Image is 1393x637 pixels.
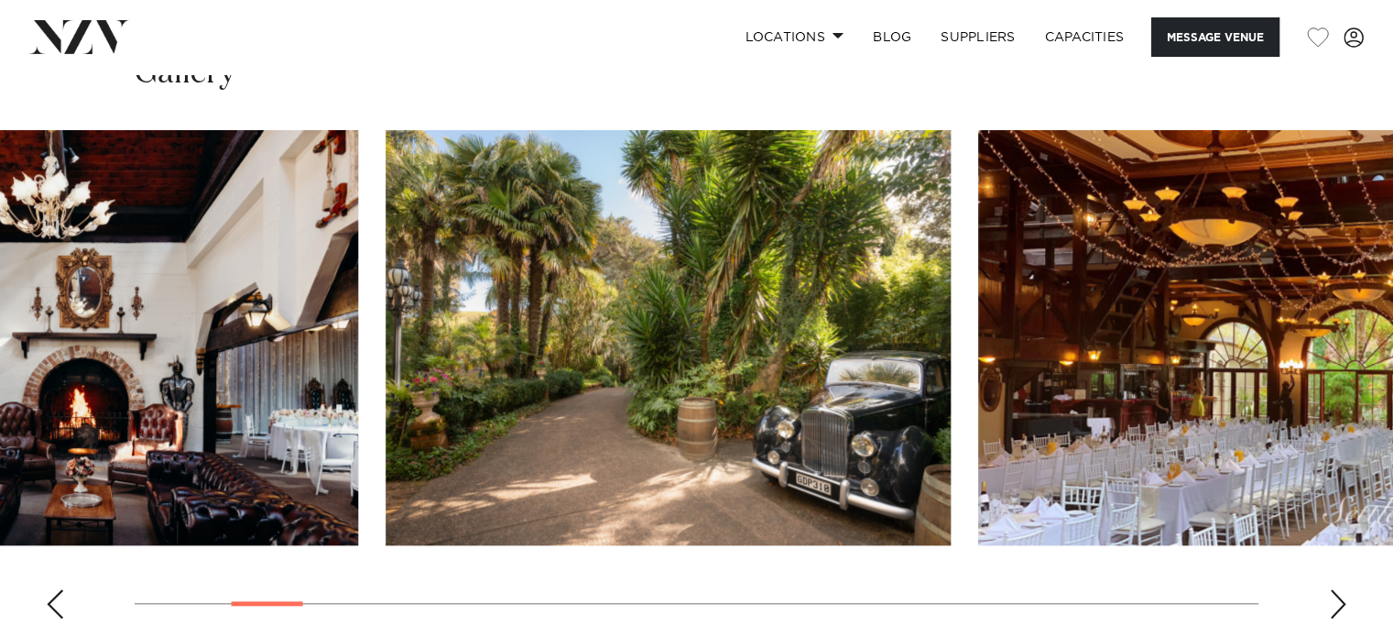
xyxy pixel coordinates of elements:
[858,17,926,57] a: BLOG
[29,20,129,53] img: nzv-logo.png
[1030,17,1139,57] a: Capacities
[386,130,951,545] swiper-slide: 4 / 30
[926,17,1029,57] a: SUPPLIERS
[1151,17,1279,57] button: Message Venue
[730,17,858,57] a: Locations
